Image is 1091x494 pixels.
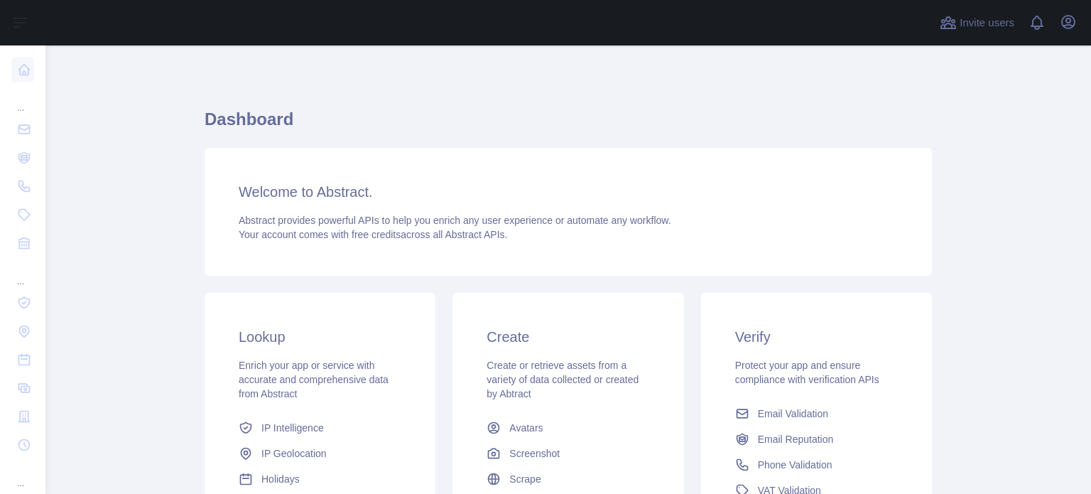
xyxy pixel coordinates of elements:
[11,259,34,287] div: ...
[239,215,671,226] span: Abstract provides powerful APIs to help you enrich any user experience or automate any workflow.
[481,441,655,466] a: Screenshot
[960,15,1014,31] span: Invite users
[233,441,407,466] a: IP Geolocation
[509,446,560,461] span: Screenshot
[11,85,34,114] div: ...
[481,466,655,492] a: Scrape
[239,229,507,240] span: Your account comes with across all Abstract APIs.
[239,182,898,202] h3: Welcome to Abstract.
[261,421,324,435] span: IP Intelligence
[205,108,932,142] h1: Dashboard
[261,472,300,486] span: Holidays
[729,452,903,478] a: Phone Validation
[735,327,898,347] h3: Verify
[937,11,1017,34] button: Invite users
[233,415,407,441] a: IP Intelligence
[735,360,879,385] span: Protect your app and ensure compliance with verification APIs
[239,360,389,399] span: Enrich your app or service with accurate and comprehensive data from Abstract
[481,415,655,441] a: Avatars
[729,401,903,426] a: Email Validation
[729,426,903,452] a: Email Reputation
[509,421,543,435] span: Avatars
[239,327,401,347] h3: Lookup
[352,229,401,240] span: free credits
[487,360,639,399] span: Create or retrieve assets from a variety of data collected or created by Abtract
[487,327,649,347] h3: Create
[261,446,327,461] span: IP Geolocation
[758,432,834,446] span: Email Reputation
[509,472,541,486] span: Scrape
[758,407,828,421] span: Email Validation
[233,466,407,492] a: Holidays
[758,458,832,472] span: Phone Validation
[11,461,34,489] div: ...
